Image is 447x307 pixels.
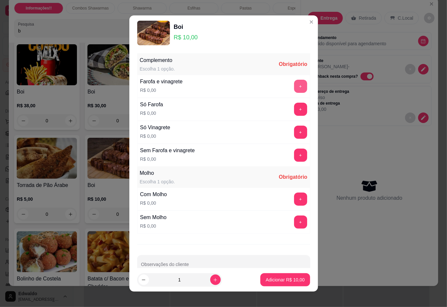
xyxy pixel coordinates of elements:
[140,78,183,86] div: Farofa e vinagrete
[140,87,183,93] p: R$ 0,00
[140,147,195,154] div: Sem Farofa e vinagrete
[140,133,170,139] p: R$ 0,00
[260,273,310,286] button: Adicionar R$ 10,00
[210,275,221,285] button: increase-product-quantity
[140,169,175,177] div: Molho
[140,124,170,132] div: Só Vinagrete
[137,21,170,45] img: product-image
[140,223,167,229] p: R$ 0,00
[140,200,167,206] p: R$ 0,00
[279,173,307,181] div: Obrigatório
[140,191,167,198] div: Com Molho
[141,264,306,270] input: Observações do cliente
[294,193,307,206] button: add
[294,103,307,116] button: add
[140,56,175,64] div: Complemento
[140,214,167,221] div: Sem Molho
[266,276,305,283] p: Adicionar R$ 10,00
[140,156,195,162] p: R$ 0,00
[294,149,307,162] button: add
[140,110,163,116] p: R$ 0,00
[174,33,198,42] p: R$ 10,00
[294,126,307,139] button: add
[294,215,307,229] button: add
[294,80,307,93] button: add
[140,178,175,185] div: Escolha 1 opção.
[140,66,175,72] div: Escolha 1 opção.
[279,60,307,68] div: Obrigatório
[306,17,317,27] button: Close
[140,101,163,109] div: Só Farofa
[139,275,149,285] button: decrease-product-quantity
[174,22,198,31] div: Boi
